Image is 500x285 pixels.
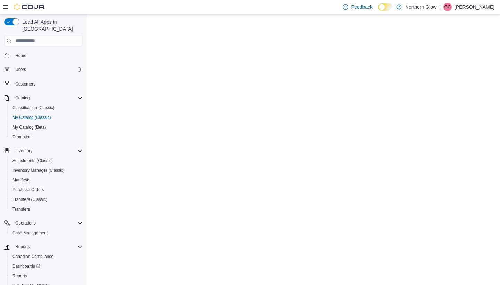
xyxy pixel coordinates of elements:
[10,176,83,184] span: Manifests
[7,271,85,281] button: Reports
[12,243,83,251] span: Reports
[15,95,30,101] span: Catalog
[12,177,30,183] span: Manifests
[10,195,83,204] span: Transfers (Classic)
[10,186,47,194] a: Purchase Orders
[10,176,33,184] a: Manifests
[10,195,50,204] a: Transfers (Classic)
[12,273,27,279] span: Reports
[12,187,44,193] span: Purchase Orders
[7,204,85,214] button: Transfers
[12,219,83,227] span: Operations
[10,113,54,122] a: My Catalog (Classic)
[12,206,30,212] span: Transfers
[12,147,83,155] span: Inventory
[12,134,34,140] span: Promotions
[10,262,43,270] a: Dashboards
[12,51,29,60] a: Home
[10,272,83,280] span: Reports
[7,132,85,142] button: Promotions
[12,80,38,88] a: Customers
[7,122,85,132] button: My Catalog (Beta)
[10,272,30,280] a: Reports
[439,3,441,11] p: |
[12,263,40,269] span: Dashboards
[10,123,83,131] span: My Catalog (Beta)
[10,166,67,174] a: Inventory Manager (Classic)
[7,185,85,195] button: Purchase Orders
[10,229,50,237] a: Cash Management
[10,104,57,112] a: Classification (Classic)
[12,243,33,251] button: Reports
[10,133,36,141] a: Promotions
[19,18,83,32] span: Load All Apps in [GEOGRAPHIC_DATA]
[10,252,83,261] span: Canadian Compliance
[455,3,494,11] p: [PERSON_NAME]
[12,94,83,102] span: Catalog
[12,65,83,74] span: Users
[405,3,436,11] p: Northern Glow
[1,50,85,60] button: Home
[10,186,83,194] span: Purchase Orders
[7,165,85,175] button: Inventory Manager (Classic)
[15,81,35,87] span: Customers
[1,146,85,156] button: Inventory
[10,123,49,131] a: My Catalog (Beta)
[10,205,33,213] a: Transfers
[10,252,56,261] a: Canadian Compliance
[351,3,372,10] span: Feedback
[15,53,26,58] span: Home
[10,262,83,270] span: Dashboards
[12,254,53,259] span: Canadian Compliance
[12,230,48,236] span: Cash Management
[10,166,83,174] span: Inventory Manager (Classic)
[12,158,53,163] span: Adjustments (Classic)
[10,133,83,141] span: Promotions
[15,220,36,226] span: Operations
[7,195,85,204] button: Transfers (Classic)
[12,51,83,60] span: Home
[7,228,85,238] button: Cash Management
[7,175,85,185] button: Manifests
[14,3,45,10] img: Cova
[378,3,393,11] input: Dark Mode
[15,244,30,250] span: Reports
[7,261,85,271] a: Dashboards
[7,103,85,113] button: Classification (Classic)
[1,65,85,74] button: Users
[1,79,85,89] button: Customers
[12,115,51,120] span: My Catalog (Classic)
[1,242,85,252] button: Reports
[10,113,83,122] span: My Catalog (Classic)
[444,3,451,11] span: GC
[7,113,85,122] button: My Catalog (Classic)
[15,148,32,154] span: Inventory
[12,168,65,173] span: Inventory Manager (Classic)
[12,197,47,202] span: Transfers (Classic)
[443,3,452,11] div: Gayle Church
[12,94,32,102] button: Catalog
[10,229,83,237] span: Cash Management
[12,79,83,88] span: Customers
[1,93,85,103] button: Catalog
[1,218,85,228] button: Operations
[10,205,83,213] span: Transfers
[7,156,85,165] button: Adjustments (Classic)
[12,147,35,155] button: Inventory
[10,156,83,165] span: Adjustments (Classic)
[10,156,56,165] a: Adjustments (Classic)
[7,252,85,261] button: Canadian Compliance
[12,219,39,227] button: Operations
[12,65,29,74] button: Users
[15,67,26,72] span: Users
[10,104,83,112] span: Classification (Classic)
[12,105,55,111] span: Classification (Classic)
[12,124,46,130] span: My Catalog (Beta)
